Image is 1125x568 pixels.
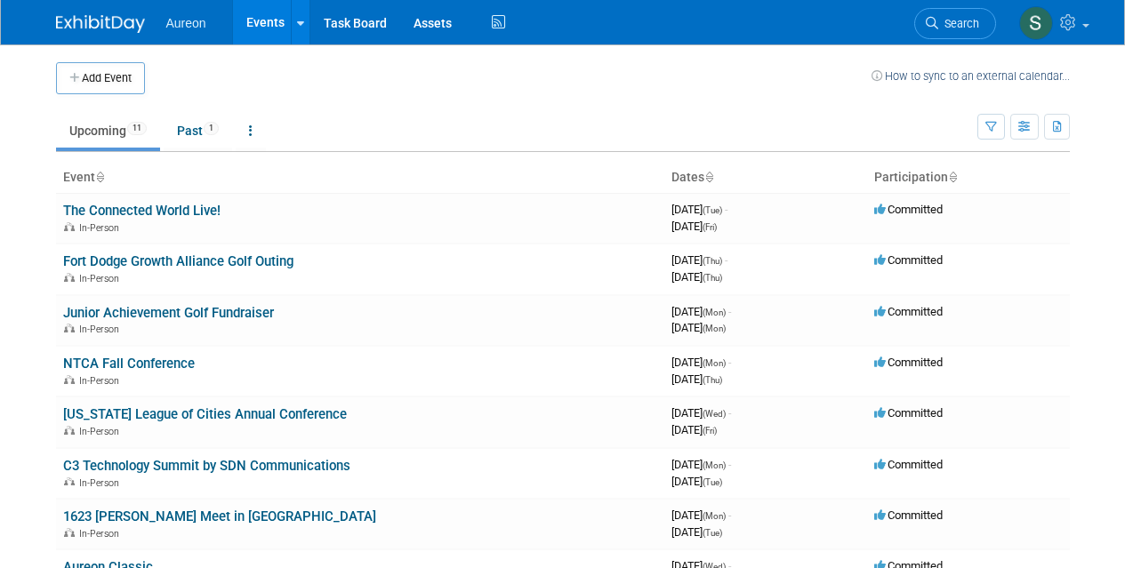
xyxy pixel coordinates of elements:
[703,528,722,538] span: (Tue)
[671,406,731,420] span: [DATE]
[79,324,125,335] span: In-Person
[874,305,943,318] span: Committed
[63,356,195,372] a: NTCA Fall Conference
[874,508,943,522] span: Committed
[703,308,726,317] span: (Mon)
[63,253,293,269] a: Fort Dodge Growth Alliance Golf Outing
[872,69,1070,83] a: How to sync to an external calendar...
[671,270,722,284] span: [DATE]
[874,458,943,471] span: Committed
[914,8,996,39] a: Search
[725,253,727,267] span: -
[671,525,722,539] span: [DATE]
[948,170,957,184] a: Sort by Participation Type
[671,203,727,216] span: [DATE]
[703,511,726,521] span: (Mon)
[79,426,125,437] span: In-Person
[703,273,722,283] span: (Thu)
[79,375,125,387] span: In-Person
[728,508,731,522] span: -
[79,222,125,234] span: In-Person
[64,222,75,231] img: In-Person Event
[63,305,274,321] a: Junior Achievement Golf Fundraiser
[703,477,722,487] span: (Tue)
[56,163,664,193] th: Event
[664,163,867,193] th: Dates
[63,458,350,474] a: C3 Technology Summit by SDN Communications
[79,528,125,540] span: In-Person
[671,508,731,522] span: [DATE]
[671,305,731,318] span: [DATE]
[79,273,125,284] span: In-Person
[703,375,722,385] span: (Thu)
[704,170,713,184] a: Sort by Start Date
[874,203,943,216] span: Committed
[64,528,75,537] img: In-Person Event
[671,372,722,386] span: [DATE]
[703,426,717,436] span: (Fri)
[728,458,731,471] span: -
[127,122,147,135] span: 11
[63,508,376,524] a: 1623 [PERSON_NAME] Meet in [GEOGRAPHIC_DATA]
[671,220,717,233] span: [DATE]
[703,409,726,419] span: (Wed)
[1019,6,1053,40] img: Sophia Millang
[95,170,104,184] a: Sort by Event Name
[56,62,145,94] button: Add Event
[56,114,160,148] a: Upcoming11
[63,203,221,219] a: The Connected World Live!
[64,477,75,486] img: In-Person Event
[703,460,726,470] span: (Mon)
[204,122,219,135] span: 1
[671,253,727,267] span: [DATE]
[874,253,943,267] span: Committed
[56,15,145,33] img: ExhibitDay
[703,256,722,266] span: (Thu)
[867,163,1070,193] th: Participation
[79,477,125,489] span: In-Person
[671,356,731,369] span: [DATE]
[725,203,727,216] span: -
[64,273,75,282] img: In-Person Event
[166,16,206,30] span: Aureon
[874,356,943,369] span: Committed
[164,114,232,148] a: Past1
[703,324,726,333] span: (Mon)
[64,426,75,435] img: In-Person Event
[703,205,722,215] span: (Tue)
[938,17,979,30] span: Search
[64,324,75,332] img: In-Person Event
[728,406,731,420] span: -
[671,321,726,334] span: [DATE]
[63,406,347,422] a: [US_STATE] League of Cities Annual Conference
[728,356,731,369] span: -
[728,305,731,318] span: -
[703,358,726,368] span: (Mon)
[874,406,943,420] span: Committed
[671,423,717,436] span: [DATE]
[671,458,731,471] span: [DATE]
[64,375,75,384] img: In-Person Event
[703,222,717,232] span: (Fri)
[671,475,722,488] span: [DATE]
